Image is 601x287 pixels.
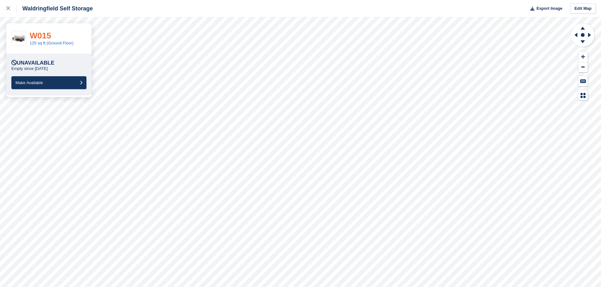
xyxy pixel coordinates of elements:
[11,66,48,71] p: Empty since [DATE]
[578,90,588,100] button: Map Legend
[15,80,43,85] span: Make Available
[578,52,588,62] button: Zoom In
[578,62,588,72] button: Zoom Out
[578,76,588,86] button: Keyboard Shortcuts
[30,31,51,40] a: W015
[12,33,26,44] img: 125-sqft-unit.jpg
[11,76,86,89] button: Make Available
[527,3,563,14] button: Export Image
[11,60,54,66] div: Unavailable
[30,41,74,45] a: 125 sq ft (Ground Floor)
[536,5,562,12] span: Export Image
[17,5,93,12] div: Waldringfield Self Storage
[570,3,596,14] a: Edit Map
